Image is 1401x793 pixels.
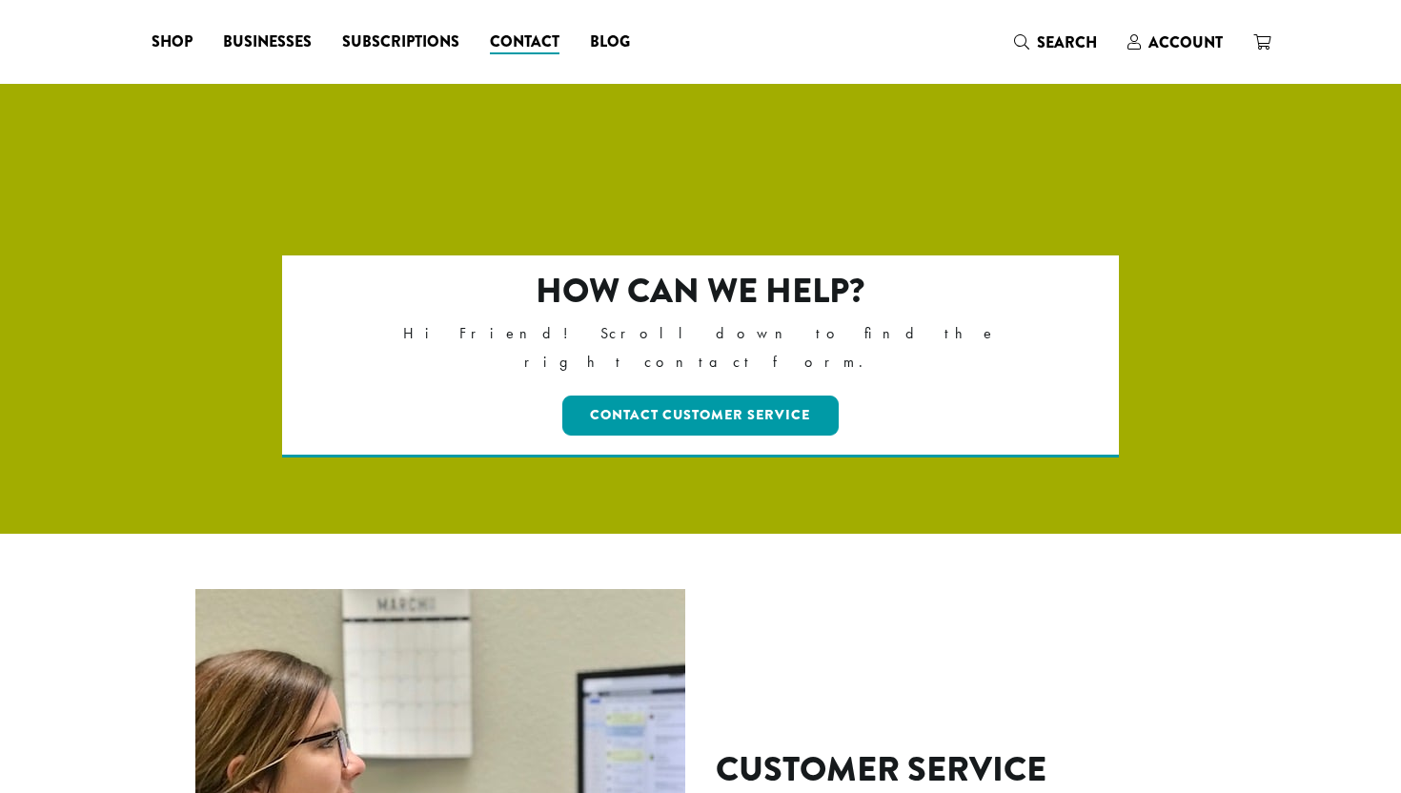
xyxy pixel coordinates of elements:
[562,396,840,436] a: Contact Customer Service
[490,30,559,54] span: Contact
[136,27,208,57] a: Shop
[223,30,312,54] span: Businesses
[365,271,1037,312] h2: How can we help?
[716,749,1258,790] h2: Customer Service
[1037,31,1097,53] span: Search
[1148,31,1223,53] span: Account
[365,319,1037,376] p: Hi Friend! Scroll down to find the right contact form.
[152,30,193,54] span: Shop
[999,27,1112,58] a: Search
[342,30,459,54] span: Subscriptions
[590,30,630,54] span: Blog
